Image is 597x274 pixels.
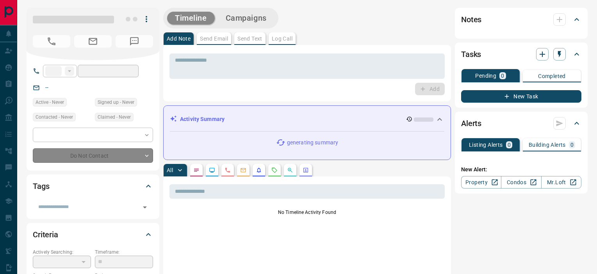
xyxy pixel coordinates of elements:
svg: Listing Alerts [256,167,262,173]
div: Notes [461,10,581,29]
p: No Timeline Activity Found [169,209,445,216]
svg: Emails [240,167,246,173]
a: -- [45,84,48,91]
p: Add Note [167,36,191,41]
p: Building Alerts [529,142,566,148]
svg: Calls [225,167,231,173]
svg: Lead Browsing Activity [209,167,215,173]
h2: Alerts [461,117,481,130]
div: Do Not Contact [33,148,153,163]
p: Activity Summary [180,115,225,123]
p: Listing Alerts [469,142,503,148]
svg: Opportunities [287,167,293,173]
p: Actively Searching: [33,249,91,256]
p: generating summary [287,139,338,147]
p: Pending [475,73,496,78]
p: All [167,167,173,173]
div: Activity Summary [170,112,444,126]
h2: Notes [461,13,481,26]
svg: Agent Actions [303,167,309,173]
div: Tags [33,177,153,196]
p: 0 [508,142,511,148]
h2: Tasks [461,48,481,60]
p: 0 [501,73,504,78]
span: Contacted - Never [36,113,73,121]
a: Mr.Loft [541,176,581,189]
a: Property [461,176,501,189]
h2: Tags [33,180,49,192]
span: Claimed - Never [98,113,131,121]
button: Open [139,202,150,213]
div: Alerts [461,114,581,133]
h2: Criteria [33,228,58,241]
p: Completed [538,73,566,79]
p: New Alert: [461,165,581,174]
span: Signed up - Never [98,98,134,106]
p: 0 [570,142,574,148]
a: Condos [501,176,541,189]
div: Tasks [461,45,581,64]
span: Active - Never [36,98,64,106]
button: New Task [461,90,581,103]
p: Timeframe: [95,249,153,256]
svg: Requests [271,167,278,173]
span: No Email [74,35,112,48]
span: No Number [33,35,70,48]
button: Timeline [167,12,215,25]
button: Campaigns [218,12,274,25]
span: No Number [116,35,153,48]
svg: Notes [193,167,200,173]
div: Criteria [33,225,153,244]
